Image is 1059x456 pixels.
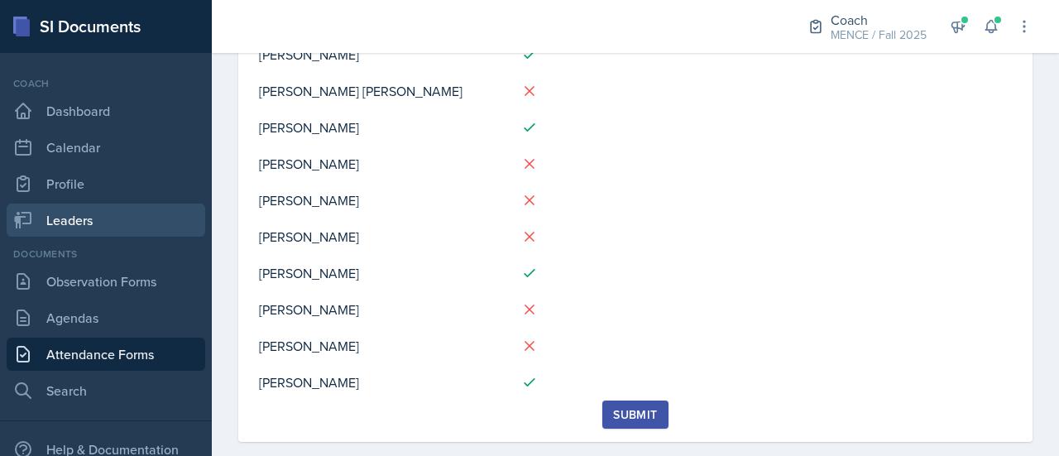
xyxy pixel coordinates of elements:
a: Leaders [7,204,205,237]
div: Coach [831,10,927,30]
a: Profile [7,167,205,200]
td: [PERSON_NAME] [258,182,508,218]
td: [PERSON_NAME] [258,146,508,182]
div: MENCE / Fall 2025 [831,26,927,44]
td: [PERSON_NAME] [258,255,508,291]
a: Observation Forms [7,265,205,298]
a: Dashboard [7,94,205,127]
button: Submit [602,401,668,429]
td: [PERSON_NAME] [258,109,508,146]
td: [PERSON_NAME] [258,36,508,73]
a: Attendance Forms [7,338,205,371]
a: Calendar [7,131,205,164]
td: [PERSON_NAME] [258,328,508,364]
td: [PERSON_NAME] [258,364,508,401]
td: [PERSON_NAME] [258,218,508,255]
td: [PERSON_NAME] [PERSON_NAME] [258,73,508,109]
td: [PERSON_NAME] [258,291,508,328]
a: Search [7,374,205,407]
div: Coach [7,76,205,91]
div: Submit [613,408,657,421]
a: Agendas [7,301,205,334]
div: Documents [7,247,205,262]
